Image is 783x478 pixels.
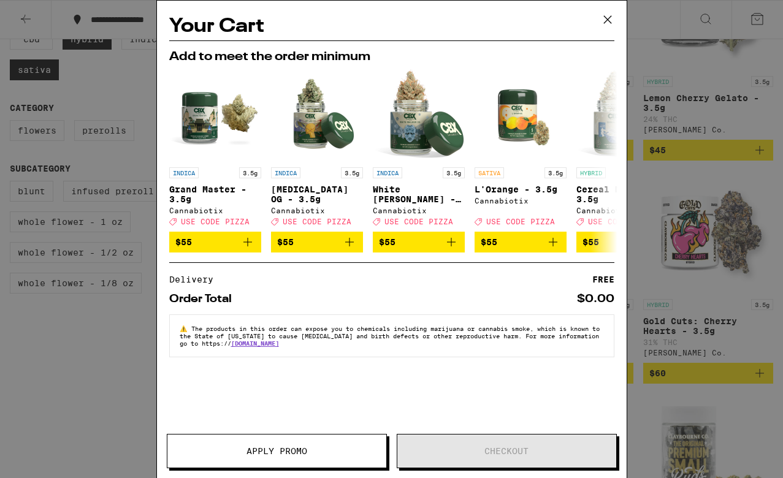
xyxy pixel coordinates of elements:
[341,167,363,178] p: 3.5g
[169,51,614,63] h2: Add to meet the order minimum
[373,167,402,178] p: INDICA
[181,218,250,226] span: USE CODE PIZZA
[576,69,668,161] img: Cannabiotix - Cereal Milk - 3.5g
[475,197,567,205] div: Cannabiotix
[271,69,363,161] img: Cannabiotix - Jet Lag OG - 3.5g
[246,447,307,455] span: Apply Promo
[379,237,395,247] span: $55
[283,218,351,226] span: USE CODE PIZZA
[576,69,668,232] a: Open page for Cereal Milk - 3.5g from Cannabiotix
[373,207,465,214] div: Cannabiotix
[175,237,192,247] span: $55
[271,232,363,252] button: Add to bag
[475,167,504,178] p: SATIVA
[576,167,606,178] p: HYBRID
[271,207,363,214] div: Cannabiotix
[169,294,240,305] div: Order Total
[277,237,294,247] span: $55
[384,218,453,226] span: USE CODE PIZZA
[169,207,261,214] div: Cannabiotix
[484,447,529,455] span: Checkout
[231,340,279,347] a: [DOMAIN_NAME]
[169,13,614,40] h2: Your Cart
[475,69,567,232] a: Open page for L'Orange - 3.5g from Cannabiotix
[180,325,600,347] span: The products in this order can expose you to chemicals including marijuana or cannabis smoke, whi...
[475,184,567,194] p: L'Orange - 3.5g
[475,232,567,252] button: Add to bag
[373,184,465,204] p: White [PERSON_NAME] - 3.5g
[582,237,599,247] span: $55
[592,275,614,284] div: FREE
[169,69,261,161] img: Cannabiotix - Grand Master - 3.5g
[481,237,497,247] span: $55
[169,69,261,232] a: Open page for Grand Master - 3.5g from Cannabiotix
[169,275,222,284] div: Delivery
[271,167,300,178] p: INDICA
[397,434,617,468] button: Checkout
[443,167,465,178] p: 3.5g
[180,325,191,332] span: ⚠️
[576,184,668,204] p: Cereal Milk - 3.5g
[475,69,567,161] img: Cannabiotix - L'Orange - 3.5g
[576,207,668,214] div: Cannabiotix
[373,232,465,252] button: Add to bag
[373,69,465,161] img: Cannabiotix - White Walker OG - 3.5g
[373,69,465,232] a: Open page for White Walker OG - 3.5g from Cannabiotix
[588,218,657,226] span: USE CODE PIZZA
[169,184,261,204] p: Grand Master - 3.5g
[169,232,261,252] button: Add to bag
[167,434,387,468] button: Apply Promo
[239,167,261,178] p: 3.5g
[271,69,363,232] a: Open page for Jet Lag OG - 3.5g from Cannabiotix
[576,232,668,252] button: Add to bag
[577,294,614,305] div: $0.00
[544,167,567,178] p: 3.5g
[486,218,555,226] span: USE CODE PIZZA
[271,184,363,204] p: [MEDICAL_DATA] OG - 3.5g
